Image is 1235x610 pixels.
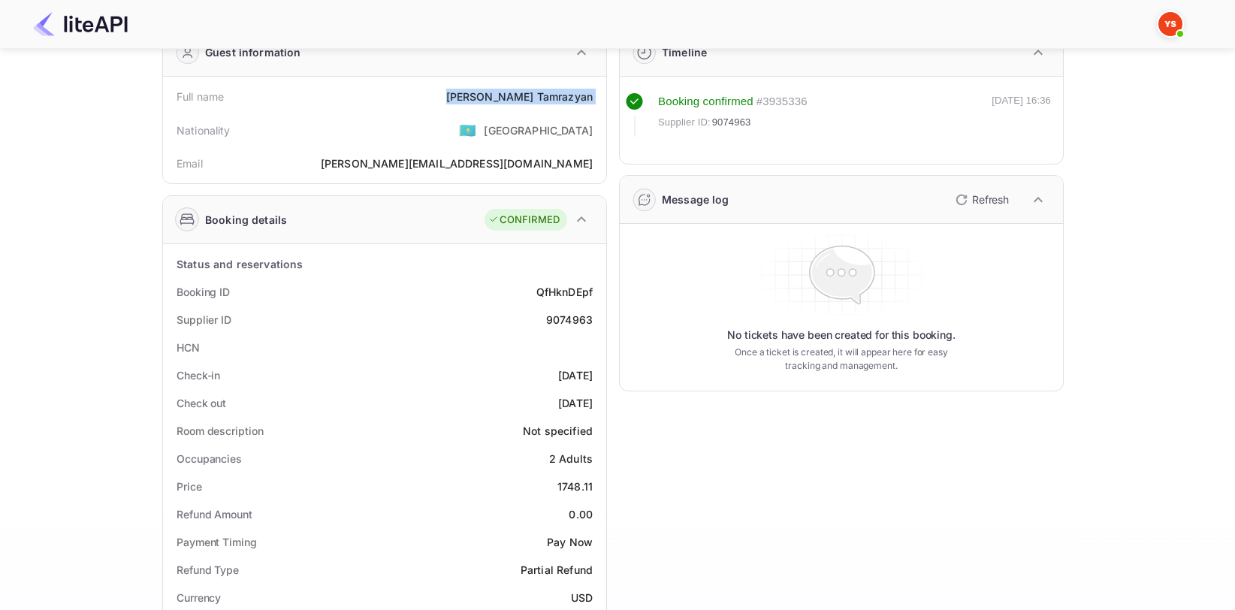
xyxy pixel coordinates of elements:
div: Booking details [205,212,287,228]
div: 0.00 [569,506,593,522]
div: Payment Timing [177,534,257,550]
div: Refund Amount [177,506,252,522]
div: Refund Type [177,562,239,578]
div: Supplier ID [177,312,231,328]
span: Supplier ID: [658,115,711,130]
div: Status and reservations [177,256,303,272]
span: United States [459,116,476,143]
div: [GEOGRAPHIC_DATA] [484,122,593,138]
p: Once a ticket is created, it will appear here for easy tracking and management. [723,346,960,373]
div: QfHknDEpf [536,284,593,300]
div: Check out [177,395,226,411]
div: HCN [177,340,200,355]
div: USD [571,590,593,605]
div: Partial Refund [521,562,593,578]
div: Currency [177,590,221,605]
div: Room description [177,423,263,439]
div: CONFIRMED [488,213,560,228]
p: No tickets have been created for this booking. [727,328,956,343]
div: 9074963 [546,312,593,328]
div: Price [177,479,202,494]
div: [DATE] [558,395,593,411]
div: # 3935336 [756,93,808,110]
div: 2 Adults [549,451,593,467]
span: 9074963 [712,115,751,130]
div: 1748.11 [557,479,593,494]
div: Message log [662,192,729,207]
div: Full name [177,89,224,104]
div: Nationality [177,122,231,138]
div: Guest information [205,44,301,60]
div: Check-in [177,367,220,383]
img: Yandex Support [1158,12,1182,36]
div: [DATE] [558,367,593,383]
div: Not specified [523,423,593,439]
p: Refresh [972,192,1009,207]
img: LiteAPI Logo [33,12,128,36]
div: [PERSON_NAME][EMAIL_ADDRESS][DOMAIN_NAME] [321,156,593,171]
div: Timeline [662,44,707,60]
button: Refresh [947,188,1015,212]
div: Email [177,156,203,171]
div: Booking ID [177,284,230,300]
div: Occupancies [177,451,242,467]
div: [PERSON_NAME] Tamrazyan [446,89,593,104]
div: Pay Now [547,534,593,550]
div: Booking confirmed [658,93,753,110]
div: [DATE] 16:36 [992,93,1051,137]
